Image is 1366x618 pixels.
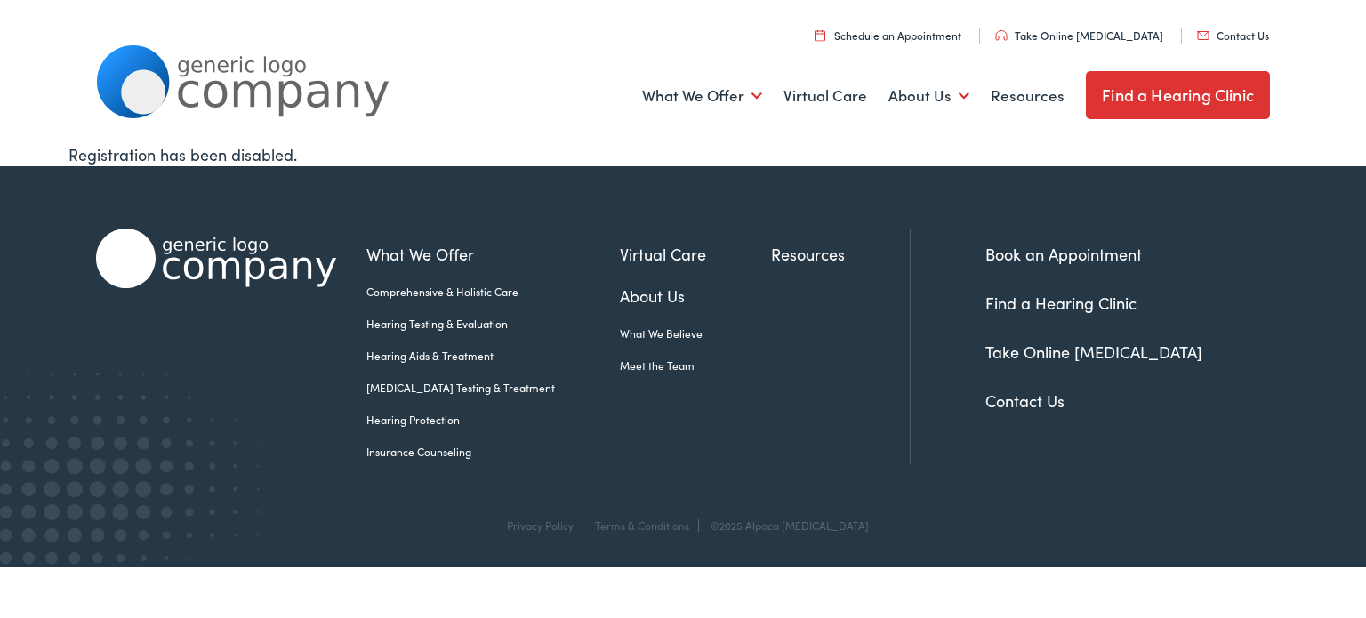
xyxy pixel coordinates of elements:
a: Take Online [MEDICAL_DATA] [985,341,1202,363]
a: Book an Appointment [985,243,1142,265]
a: Terms & Conditions [595,518,689,533]
a: What We Offer [642,63,762,129]
a: Find a Hearing Clinic [1086,71,1270,119]
div: ©2025 Alpaca [MEDICAL_DATA] [702,519,869,532]
a: Contact Us [985,389,1065,412]
a: Privacy Policy [507,518,574,533]
a: Resources [991,63,1065,129]
div: Registration has been disabled. [68,142,1298,166]
a: Meet the Team [620,357,771,373]
a: Hearing Testing & Evaluation [366,316,620,332]
img: Alpaca Audiology [96,229,336,288]
a: What We Believe [620,325,771,341]
a: Hearing Aids & Treatment [366,348,620,364]
a: [MEDICAL_DATA] Testing & Treatment [366,380,620,396]
a: Find a Hearing Clinic [985,292,1137,314]
a: Schedule an Appointment [815,28,961,43]
a: Comprehensive & Holistic Care [366,284,620,300]
img: utility icon [1197,31,1209,40]
a: Take Online [MEDICAL_DATA] [995,28,1163,43]
a: About Us [620,284,771,308]
a: Virtual Care [620,242,771,266]
a: Virtual Care [783,63,867,129]
a: About Us [888,63,969,129]
a: Resources [771,242,910,266]
a: Insurance Counseling [366,444,620,460]
img: utility icon [995,30,1008,41]
img: utility icon [815,29,825,41]
a: What We Offer [366,242,620,266]
a: Contact Us [1197,28,1269,43]
a: Hearing Protection [366,412,620,428]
